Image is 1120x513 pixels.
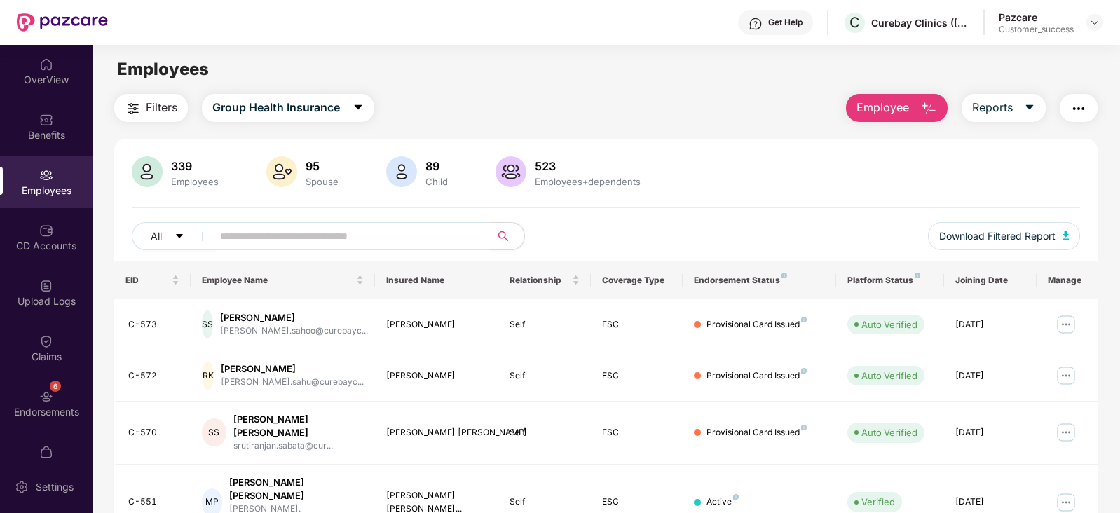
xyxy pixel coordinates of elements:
img: manageButton [1055,313,1077,336]
img: manageButton [1055,421,1077,444]
img: svg+xml;base64,PHN2ZyB4bWxucz0iaHR0cDovL3d3dy53My5vcmcvMjAwMC9zdmciIHdpZHRoPSI4IiBoZWlnaHQ9IjgiIH... [781,273,787,278]
span: C [849,14,860,31]
div: Employees [168,176,221,187]
span: Employee [856,99,909,116]
img: svg+xml;base64,PHN2ZyB4bWxucz0iaHR0cDovL3d3dy53My5vcmcvMjAwMC9zdmciIHhtbG5zOnhsaW5rPSJodHRwOi8vd3... [266,156,297,187]
button: Filters [114,94,188,122]
div: Provisional Card Issued [706,369,807,383]
span: Relationship [510,275,569,286]
th: Coverage Type [591,261,683,299]
img: svg+xml;base64,PHN2ZyBpZD0iQ0RfQWNjb3VudHMiIGRhdGEtbmFtZT0iQ0QgQWNjb3VudHMiIHhtbG5zPSJodHRwOi8vd3... [39,224,53,238]
span: Group Health Insurance [212,99,340,116]
button: Group Health Insurancecaret-down [202,94,374,122]
div: Provisional Card Issued [706,426,807,439]
div: ESC [602,369,672,383]
div: ESC [602,318,672,331]
img: svg+xml;base64,PHN2ZyB4bWxucz0iaHR0cDovL3d3dy53My5vcmcvMjAwMC9zdmciIHhtbG5zOnhsaW5rPSJodHRwOi8vd3... [386,156,417,187]
div: [PERSON_NAME] [386,369,486,383]
div: SS [202,310,213,338]
img: svg+xml;base64,PHN2ZyBpZD0iSG9tZSIgeG1sbnM9Imh0dHA6Ly93d3cudzMub3JnLzIwMDAvc3ZnIiB3aWR0aD0iMjAiIG... [39,57,53,71]
div: 6 [50,381,61,392]
div: Customer_success [999,24,1074,35]
button: Employee [846,94,948,122]
div: Platform Status [847,275,933,286]
img: svg+xml;base64,PHN2ZyB4bWxucz0iaHR0cDovL3d3dy53My5vcmcvMjAwMC9zdmciIHhtbG5zOnhsaW5rPSJodHRwOi8vd3... [1063,231,1070,240]
div: [DATE] [955,426,1025,439]
div: [PERSON_NAME] [386,318,486,331]
div: Pazcare [999,11,1074,24]
div: C-573 [128,318,180,331]
div: RK [202,362,214,390]
img: svg+xml;base64,PHN2ZyB4bWxucz0iaHR0cDovL3d3dy53My5vcmcvMjAwMC9zdmciIHhtbG5zOnhsaW5rPSJodHRwOi8vd3... [920,100,937,117]
img: svg+xml;base64,PHN2ZyB4bWxucz0iaHR0cDovL3d3dy53My5vcmcvMjAwMC9zdmciIHdpZHRoPSIyNCIgaGVpZ2h0PSIyNC... [125,100,142,117]
img: svg+xml;base64,PHN2ZyBpZD0iVXBsb2FkX0xvZ3MiIGRhdGEtbmFtZT0iVXBsb2FkIExvZ3MiIHhtbG5zPSJodHRwOi8vd3... [39,279,53,293]
span: All [151,228,162,244]
div: Active [706,495,739,509]
span: Reports [972,99,1013,116]
img: svg+xml;base64,PHN2ZyBpZD0iQ2xhaW0iIHhtbG5zPSJodHRwOi8vd3d3LnczLm9yZy8yMDAwL3N2ZyIgd2lkdGg9IjIwIi... [39,334,53,348]
span: caret-down [353,102,364,114]
div: Verified [861,495,895,509]
div: Settings [32,480,78,494]
div: srutiranjan.sabata@cur... [233,439,364,453]
div: Endorsement Status [694,275,825,286]
img: svg+xml;base64,PHN2ZyB4bWxucz0iaHR0cDovL3d3dy53My5vcmcvMjAwMC9zdmciIHdpZHRoPSI4IiBoZWlnaHQ9IjgiIH... [733,494,739,500]
div: [DATE] [955,495,1025,509]
img: svg+xml;base64,PHN2ZyBpZD0iSGVscC0zMngzMiIgeG1sbnM9Imh0dHA6Ly93d3cudzMub3JnLzIwMDAvc3ZnIiB3aWR0aD... [749,17,763,31]
th: Joining Date [944,261,1037,299]
div: [PERSON_NAME] [221,362,364,376]
div: [PERSON_NAME] [220,311,368,324]
img: svg+xml;base64,PHN2ZyBpZD0iQmVuZWZpdHMiIHhtbG5zPSJodHRwOi8vd3d3LnczLm9yZy8yMDAwL3N2ZyIgd2lkdGg9Ij... [39,113,53,127]
span: caret-down [1024,102,1035,114]
img: svg+xml;base64,PHN2ZyB4bWxucz0iaHR0cDovL3d3dy53My5vcmcvMjAwMC9zdmciIHdpZHRoPSIyNCIgaGVpZ2h0PSIyNC... [1070,100,1087,117]
img: manageButton [1055,364,1077,387]
img: svg+xml;base64,PHN2ZyB4bWxucz0iaHR0cDovL3d3dy53My5vcmcvMjAwMC9zdmciIHdpZHRoPSI4IiBoZWlnaHQ9IjgiIH... [915,273,920,278]
div: C-551 [128,495,180,509]
div: C-570 [128,426,180,439]
div: 89 [423,159,451,173]
div: Self [510,369,580,383]
button: Reportscaret-down [962,94,1046,122]
div: Employees+dependents [532,176,643,187]
span: EID [125,275,170,286]
div: Auto Verified [861,369,917,383]
div: [DATE] [955,318,1025,331]
th: Manage [1037,261,1098,299]
div: [DATE] [955,369,1025,383]
span: Employee Name [202,275,353,286]
div: [PERSON_NAME] [PERSON_NAME] [229,476,364,502]
th: EID [114,261,191,299]
div: [PERSON_NAME].sahu@curebayc... [221,376,364,389]
img: svg+xml;base64,PHN2ZyB4bWxucz0iaHR0cDovL3d3dy53My5vcmcvMjAwMC9zdmciIHhtbG5zOnhsaW5rPSJodHRwOi8vd3... [132,156,163,187]
div: Spouse [303,176,341,187]
div: C-572 [128,369,180,383]
div: Self [510,426,580,439]
div: ESC [602,495,672,509]
th: Employee Name [191,261,375,299]
img: svg+xml;base64,PHN2ZyB4bWxucz0iaHR0cDovL3d3dy53My5vcmcvMjAwMC9zdmciIHhtbG5zOnhsaW5rPSJodHRwOi8vd3... [496,156,526,187]
div: Get Help [768,17,803,28]
th: Relationship [498,261,591,299]
span: Employees [117,59,209,79]
span: caret-down [175,231,184,242]
div: 523 [532,159,643,173]
img: svg+xml;base64,PHN2ZyB4bWxucz0iaHR0cDovL3d3dy53My5vcmcvMjAwMC9zdmciIHdpZHRoPSI4IiBoZWlnaHQ9IjgiIH... [801,368,807,374]
span: Download Filtered Report [939,228,1056,244]
img: svg+xml;base64,PHN2ZyBpZD0iRW1wbG95ZWVzIiB4bWxucz0iaHR0cDovL3d3dy53My5vcmcvMjAwMC9zdmciIHdpZHRoPS... [39,168,53,182]
div: [PERSON_NAME] [PERSON_NAME] [233,413,364,439]
img: svg+xml;base64,PHN2ZyBpZD0iU2V0dGluZy0yMHgyMCIgeG1sbnM9Imh0dHA6Ly93d3cudzMub3JnLzIwMDAvc3ZnIiB3aW... [15,480,29,494]
span: Filters [146,99,177,116]
div: Provisional Card Issued [706,318,807,331]
img: New Pazcare Logo [17,13,108,32]
div: ESC [602,426,672,439]
th: Insured Name [375,261,498,299]
span: search [490,231,517,242]
div: Self [510,495,580,509]
div: 95 [303,159,341,173]
img: svg+xml;base64,PHN2ZyBpZD0iRHJvcGRvd24tMzJ4MzIiIHhtbG5zPSJodHRwOi8vd3d3LnczLm9yZy8yMDAwL3N2ZyIgd2... [1089,17,1100,28]
img: svg+xml;base64,PHN2ZyB4bWxucz0iaHR0cDovL3d3dy53My5vcmcvMjAwMC9zdmciIHdpZHRoPSI4IiBoZWlnaHQ9IjgiIH... [801,317,807,322]
div: 339 [168,159,221,173]
img: svg+xml;base64,PHN2ZyB4bWxucz0iaHR0cDovL3d3dy53My5vcmcvMjAwMC9zdmciIHdpZHRoPSI4IiBoZWlnaHQ9IjgiIH... [801,425,807,430]
div: Auto Verified [861,425,917,439]
div: [PERSON_NAME] [PERSON_NAME] [386,426,486,439]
